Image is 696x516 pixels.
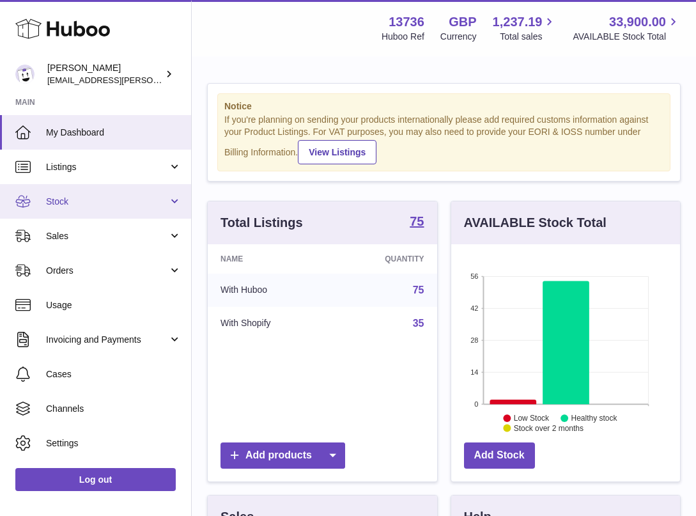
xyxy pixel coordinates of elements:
[46,368,182,380] span: Cases
[571,414,617,423] text: Healthy stock
[47,62,162,86] div: [PERSON_NAME]
[513,414,549,423] text: Low Stock
[410,215,424,230] a: 75
[464,214,607,231] h3: AVAILABLE Stock Total
[609,13,666,31] span: 33,900.00
[220,214,303,231] h3: Total Listings
[389,13,424,31] strong: 13736
[46,265,168,277] span: Orders
[224,114,663,164] div: If you're planning on sending your products internationally please add required customs informati...
[224,100,663,113] strong: Notice
[449,13,476,31] strong: GBP
[493,13,557,43] a: 1,237.19 Total sales
[413,285,424,295] a: 75
[470,368,478,376] text: 14
[46,161,168,173] span: Listings
[493,13,543,31] span: 1,237.19
[46,403,182,415] span: Channels
[47,75,256,85] span: [EMAIL_ADDRESS][PERSON_NAME][DOMAIN_NAME]
[298,140,376,164] a: View Listings
[46,299,182,311] span: Usage
[220,442,345,469] a: Add products
[46,437,182,450] span: Settings
[470,272,478,280] text: 56
[573,31,681,43] span: AVAILABLE Stock Total
[410,215,424,228] strong: 75
[413,318,424,329] a: 35
[15,65,35,84] img: horia@orea.uk
[440,31,477,43] div: Currency
[331,244,437,274] th: Quantity
[46,196,168,208] span: Stock
[470,336,478,344] text: 28
[573,13,681,43] a: 33,900.00 AVAILABLE Stock Total
[470,304,478,312] text: 42
[513,424,583,433] text: Stock over 2 months
[382,31,424,43] div: Huboo Ref
[15,468,176,491] a: Log out
[46,230,168,242] span: Sales
[208,244,331,274] th: Name
[46,334,168,346] span: Invoicing and Payments
[208,307,331,340] td: With Shopify
[474,400,478,408] text: 0
[464,442,535,469] a: Add Stock
[208,274,331,307] td: With Huboo
[500,31,557,43] span: Total sales
[46,127,182,139] span: My Dashboard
